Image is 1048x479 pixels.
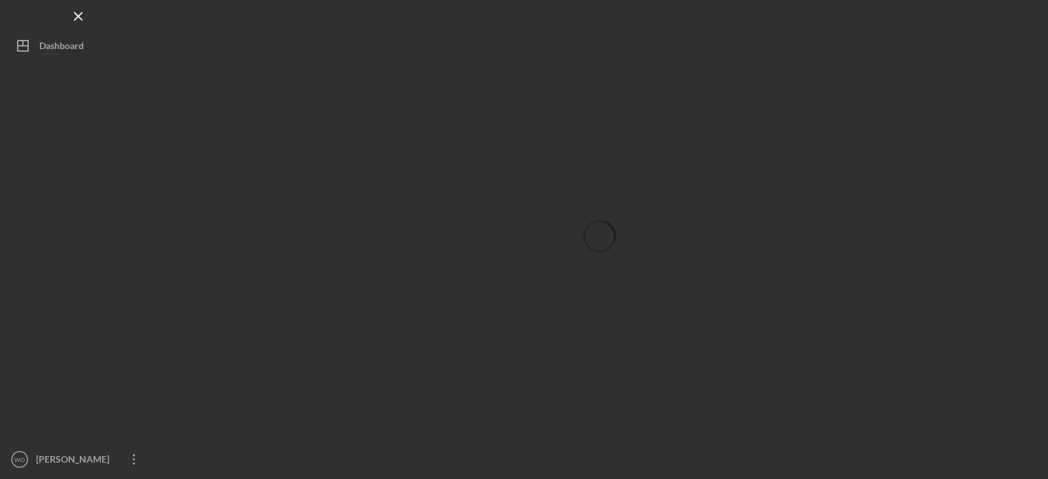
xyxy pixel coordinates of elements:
[33,446,118,476] div: [PERSON_NAME]
[39,33,84,62] div: Dashboard
[14,456,26,463] text: WO
[7,33,151,59] button: Dashboard
[7,446,151,472] button: WO[PERSON_NAME]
